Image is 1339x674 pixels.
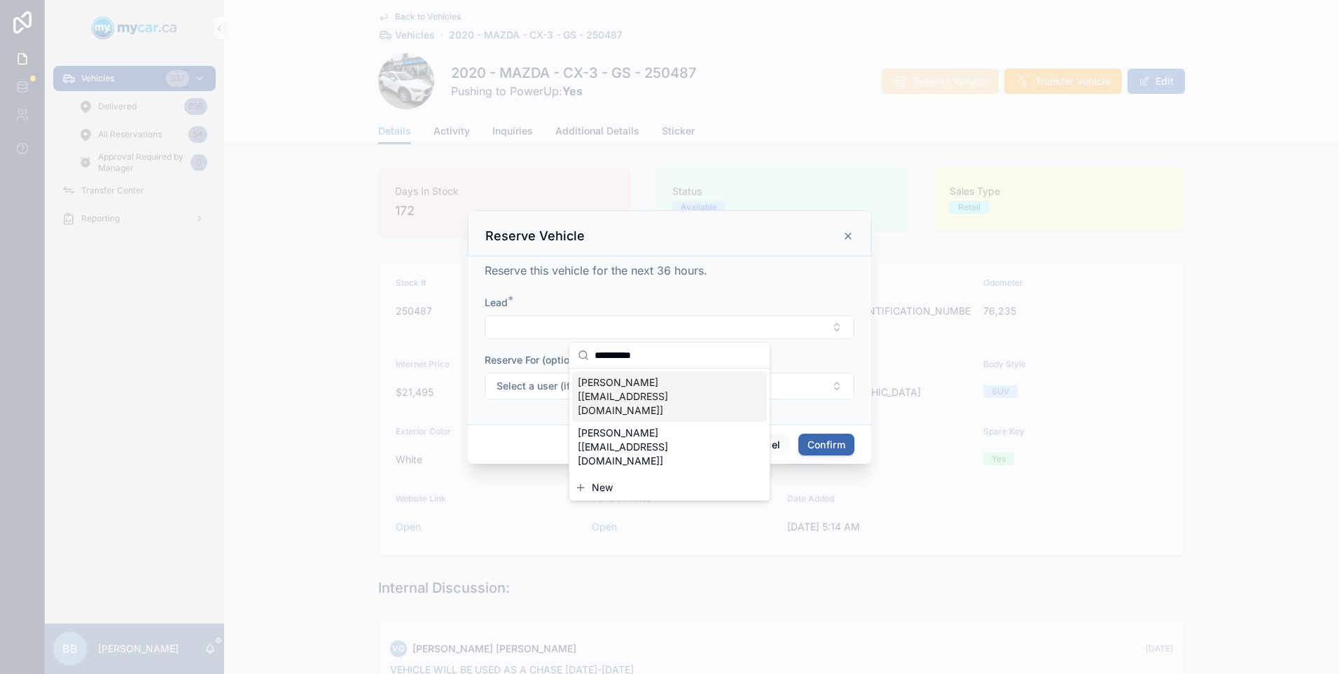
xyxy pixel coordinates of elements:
span: Reserve this vehicle for the next 36 hours. [485,263,707,277]
span: [PERSON_NAME] [[EMAIL_ADDRESS][DOMAIN_NAME]] [578,426,744,468]
button: Select Button [485,315,854,339]
span: Reserve For (optional) [485,354,587,366]
div: Suggestions [569,369,770,475]
span: [PERSON_NAME] [[EMAIL_ADDRESS][DOMAIN_NAME]] [578,376,744,418]
span: Lead [485,296,508,308]
h3: Reserve Vehicle [485,228,585,245]
span: New [592,481,613,495]
span: Select a user (if you are reserving for someone else) [497,379,740,393]
button: Confirm [798,434,854,456]
button: New [575,481,764,495]
button: Select Button [485,373,854,399]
